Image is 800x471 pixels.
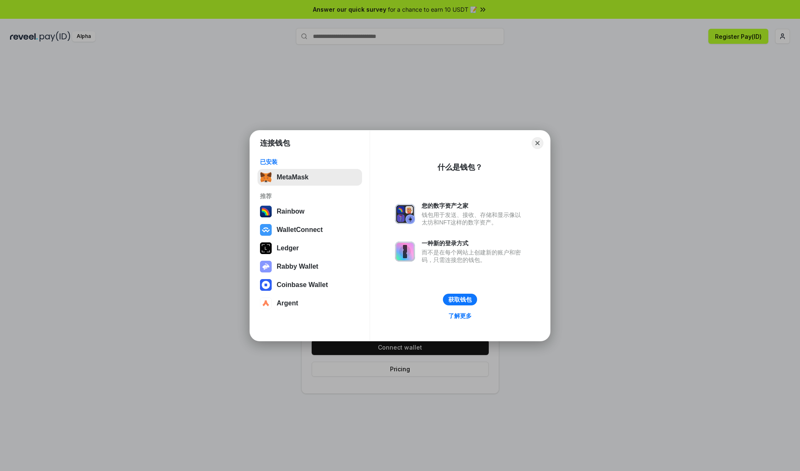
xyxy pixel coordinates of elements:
[395,242,415,262] img: svg+xml,%3Csvg%20xmlns%3D%22http%3A%2F%2Fwww.w3.org%2F2000%2Fsvg%22%20fill%3D%22none%22%20viewBox...
[277,281,328,289] div: Coinbase Wallet
[260,158,360,166] div: 已安装
[257,222,362,238] button: WalletConnect
[260,261,272,272] img: svg+xml,%3Csvg%20xmlns%3D%22http%3A%2F%2Fwww.w3.org%2F2000%2Fsvg%22%20fill%3D%22none%22%20viewBox...
[260,206,272,217] img: svg+xml,%3Csvg%20width%3D%22120%22%20height%3D%22120%22%20viewBox%3D%220%200%20120%20120%22%20fil...
[260,138,290,148] h1: 连接钱包
[422,249,525,264] div: 而不是在每个网站上创建新的账户和密码，只需连接您的钱包。
[257,240,362,257] button: Ledger
[277,174,308,181] div: MetaMask
[277,226,323,234] div: WalletConnect
[448,312,472,320] div: 了解更多
[277,208,305,215] div: Rainbow
[422,202,525,209] div: 您的数字资产之家
[260,242,272,254] img: svg+xml,%3Csvg%20xmlns%3D%22http%3A%2F%2Fwww.w3.org%2F2000%2Fsvg%22%20width%3D%2228%22%20height%3...
[422,211,525,226] div: 钱包用于发送、接收、存储和显示像以太坊和NFT这样的数字资产。
[395,204,415,224] img: svg+xml,%3Csvg%20xmlns%3D%22http%3A%2F%2Fwww.w3.org%2F2000%2Fsvg%22%20fill%3D%22none%22%20viewBox...
[277,300,298,307] div: Argent
[422,239,525,247] div: 一种新的登录方式
[277,244,299,252] div: Ledger
[260,171,272,183] img: svg+xml,%3Csvg%20fill%3D%22none%22%20height%3D%2233%22%20viewBox%3D%220%200%2035%2033%22%20width%...
[448,296,472,303] div: 获取钱包
[260,224,272,236] img: svg+xml,%3Csvg%20width%3D%2228%22%20height%3D%2228%22%20viewBox%3D%220%200%2028%2028%22%20fill%3D...
[443,310,477,321] a: 了解更多
[443,294,477,305] button: 获取钱包
[257,295,362,312] button: Argent
[532,137,543,149] button: Close
[257,277,362,293] button: Coinbase Wallet
[260,297,272,309] img: svg+xml,%3Csvg%20width%3D%2228%22%20height%3D%2228%22%20viewBox%3D%220%200%2028%2028%22%20fill%3D...
[257,203,362,220] button: Rainbow
[260,279,272,291] img: svg+xml,%3Csvg%20width%3D%2228%22%20height%3D%2228%22%20viewBox%3D%220%200%2028%2028%22%20fill%3D...
[257,258,362,275] button: Rabby Wallet
[260,192,360,200] div: 推荐
[437,162,482,172] div: 什么是钱包？
[257,169,362,186] button: MetaMask
[277,263,318,270] div: Rabby Wallet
